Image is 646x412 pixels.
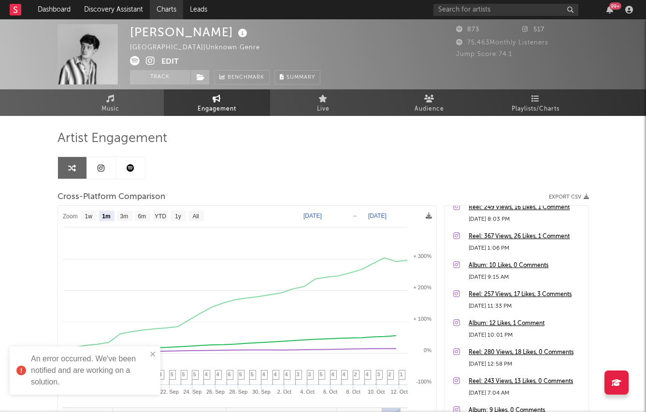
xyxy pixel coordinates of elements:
[85,213,92,220] text: 1w
[303,213,322,219] text: [DATE]
[469,358,584,370] div: [DATE] 12:58 PM
[416,379,431,384] text: -100%
[377,371,380,377] span: 3
[297,371,300,377] span: 3
[206,389,224,395] text: 26. Sep
[456,27,479,33] span: 873
[469,300,584,312] div: [DATE] 11:33 PM
[456,40,548,46] span: 75,463 Monthly Listeners
[57,133,167,144] span: Artist Engagement
[469,387,584,399] div: [DATE] 7:04 AM
[251,371,254,377] span: 5
[130,42,271,54] div: [GEOGRAPHIC_DATA] | Unknown Genre
[138,213,146,220] text: 6m
[205,371,208,377] span: 4
[469,347,584,358] a: Reel: 280 Views, 18 Likes, 0 Comments
[274,70,320,85] button: Summary
[376,89,483,116] a: Audience
[150,350,157,359] button: close
[216,371,219,377] span: 4
[274,371,277,377] span: 4
[277,389,291,395] text: 2. Oct
[63,213,78,220] text: Zoom
[323,389,337,395] text: 6. Oct
[193,371,196,377] span: 5
[57,89,164,116] a: Music
[300,389,314,395] text: 4. Oct
[154,213,166,220] text: YTD
[252,389,271,395] text: 30. Sep
[102,213,110,220] text: 1m
[469,329,584,341] div: [DATE] 10:01 PM
[415,103,444,115] span: Audience
[469,376,584,387] a: Reel: 243 Views, 13 Likes, 0 Comments
[31,353,147,388] div: An error occurred. We've been notified and are working on a solution.
[161,56,179,68] button: Edit
[609,2,621,10] div: 99 +
[164,89,270,116] a: Engagement
[229,389,247,395] text: 28. Sep
[320,371,323,377] span: 5
[317,103,330,115] span: Live
[228,371,231,377] span: 6
[390,389,407,395] text: 12. Oct
[192,213,199,220] text: All
[413,284,431,290] text: + 200%
[469,318,584,329] a: Album: 12 Likes, 1 Comment
[308,371,311,377] span: 3
[352,213,358,219] text: →
[287,75,315,80] span: Summary
[354,371,357,377] span: 2
[366,371,369,377] span: 4
[171,371,173,377] span: 5
[400,371,403,377] span: 1
[469,202,584,213] a: Reel: 249 Views, 16 Likes, 1 Comment
[469,260,584,271] a: Album: 10 Likes, 0 Comments
[606,6,613,14] button: 99+
[512,103,560,115] span: Playlists/Charts
[433,4,578,16] input: Search for artists
[160,389,178,395] text: 22. Sep
[346,389,360,395] text: 8. Oct
[343,371,345,377] span: 4
[413,316,431,322] text: + 100%
[120,213,128,220] text: 3m
[57,191,165,203] span: Cross-Platform Comparison
[182,371,185,377] span: 5
[175,213,181,220] text: 1y
[239,371,242,377] span: 5
[368,213,387,219] text: [DATE]
[262,371,265,377] span: 4
[469,271,584,283] div: [DATE] 9:15 AM
[367,389,384,395] text: 10. Oct
[285,371,288,377] span: 4
[183,389,201,395] text: 24. Sep
[469,289,584,300] a: Reel: 257 Views, 17 Likes, 3 Comments
[483,89,589,116] a: Playlists/Charts
[130,70,190,85] button: Track
[522,27,545,33] span: 517
[549,194,589,200] button: Export CSV
[456,51,512,57] span: Jump Score: 74.1
[413,253,431,259] text: + 300%
[469,213,584,225] div: [DATE] 8:03 PM
[214,70,270,85] a: Benchmark
[424,347,431,353] text: 0%
[469,231,584,242] a: Reel: 367 Views, 26 Likes, 1 Comment
[198,103,236,115] span: Engagement
[270,89,376,116] a: Live
[388,371,391,377] span: 2
[130,24,250,40] div: [PERSON_NAME]
[331,371,334,377] span: 4
[228,72,264,84] span: Benchmark
[101,103,119,115] span: Music
[469,242,584,254] div: [DATE] 1:06 PM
